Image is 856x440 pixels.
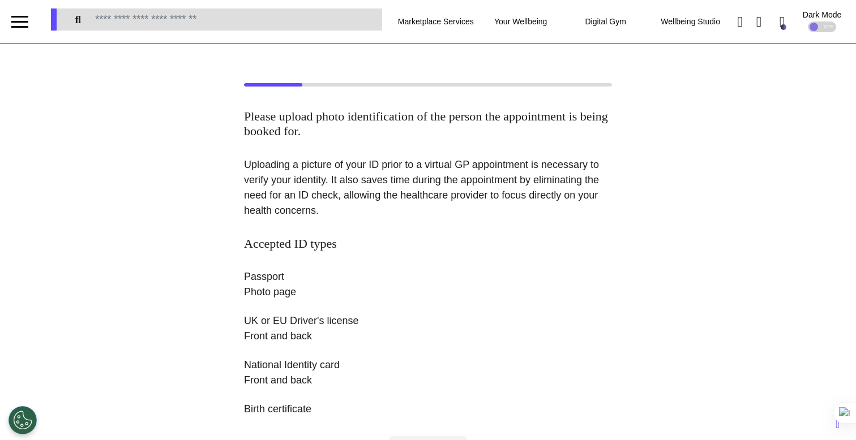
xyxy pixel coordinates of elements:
[563,6,648,37] div: Digital Gym
[244,357,612,388] p: National Identity card Front and back
[244,402,612,417] p: Birth certificate
[8,406,37,434] button: Open Preferences
[393,6,478,37] div: Marketplace Services
[244,236,612,251] h3: Accepted ID types
[808,21,836,32] div: OFF
[803,11,841,19] div: Dark Mode
[244,269,612,300] p: Passport Photo page
[244,313,612,344] p: UK or EU Driver's license Front and back
[244,157,612,218] p: Uploading a picture of your ID prior to a virtual GP appointment is necessary to verify your iden...
[478,6,563,37] div: Your Wellbeing
[648,6,733,37] div: Wellbeing Studio
[244,109,612,139] h2: Please upload photo identification of the person the appointment is being booked for.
